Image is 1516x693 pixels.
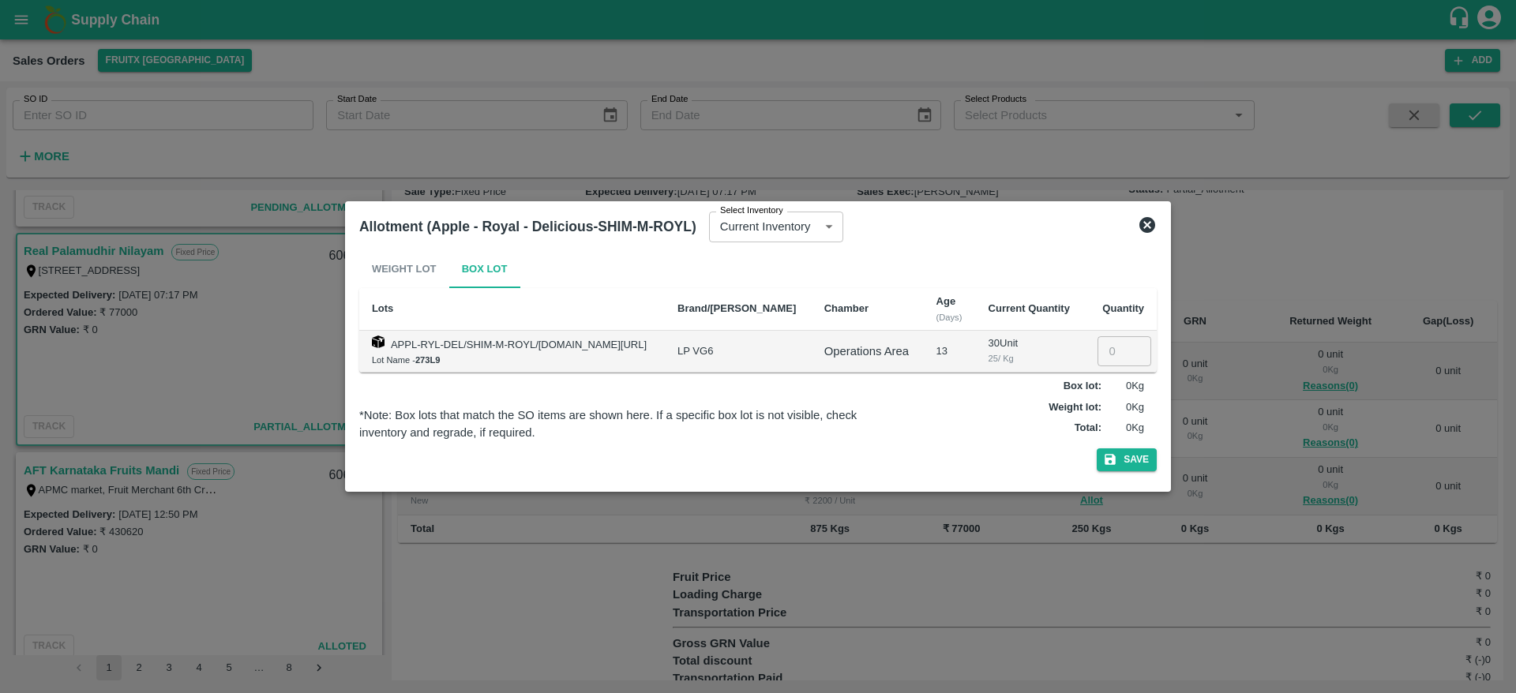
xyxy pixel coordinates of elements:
[1105,421,1144,436] p: 0 Kg
[989,351,1072,365] div: 25 / Kg
[976,331,1085,373] td: 30 Unit
[1098,336,1151,366] input: 0
[359,406,891,442] div: *Note: Box lots that match the SO items are shown here. If a specific box lot is not visible, che...
[824,343,911,360] div: Operations Area
[924,331,976,373] td: 13
[359,331,665,373] td: APPL-RYL-DEL/SHIM-M-ROYL/[DOMAIN_NAME][URL]
[449,250,520,288] button: Box Lot
[372,302,393,314] b: Lots
[372,335,385,348] img: box
[359,219,696,234] b: Allotment (Apple - Royal - Delicious-SHIM-M-ROYL)
[1064,379,1101,394] label: Box lot :
[1105,379,1144,394] p: 0 Kg
[372,353,652,367] div: Lot Name -
[720,218,811,235] p: Current Inventory
[1049,400,1101,415] label: Weight lot :
[989,302,1070,314] b: Current Quantity
[936,310,963,324] div: (Days)
[415,355,441,365] b: 273L9
[677,302,796,314] b: Brand/[PERSON_NAME]
[1102,302,1144,314] b: Quantity
[824,302,869,314] b: Chamber
[720,204,783,217] label: Select Inventory
[1105,400,1144,415] p: 0 Kg
[1097,448,1157,471] button: Save
[665,331,812,373] td: LP VG6
[1075,421,1101,436] label: Total :
[936,295,956,307] b: Age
